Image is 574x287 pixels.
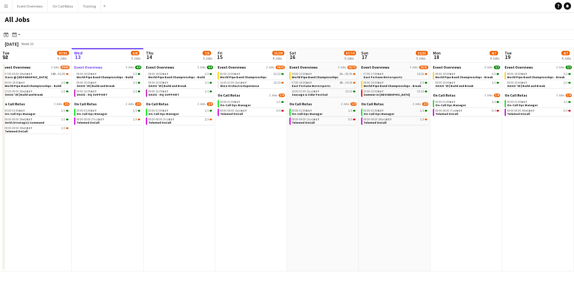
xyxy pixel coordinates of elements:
[364,93,410,97] span: Summer in Nashville
[205,118,209,121] span: 2/3
[61,127,65,130] span: 1/3
[420,118,424,121] span: 1/3
[220,84,259,88] span: Ibiza Orchestra Experience
[410,66,418,69] span: 3 Jobs
[19,109,25,113] span: BST
[148,81,168,84] span: 08:00-20:00
[364,89,427,96] a: 10:00-22:00BST13/13Summer in [GEOGRAPHIC_DATA]
[19,81,25,85] span: BST
[77,81,97,84] span: 08:00-20:00
[26,72,32,76] span: BST
[148,109,212,116] a: 00:00-01:00BST1/1On-Call Ops Manager
[148,75,205,79] span: World Pipe Band Championships - Build
[148,112,179,116] span: On-Call Ops Manager
[507,103,538,107] span: On-Call Ops Manager
[420,81,424,84] span: 2/2
[61,90,65,93] span: 1/1
[494,66,500,69] span: 3/3
[218,50,222,56] span: Fri
[220,72,284,79] a: 06:00-22:00BST22/22World Pipe Band Championships
[505,93,572,97] a: On Call Rotas2 Jobs1/4
[492,100,496,103] span: 1/1
[77,117,140,124] a: 08:00-08:00 (Thu)BST1/3Telemed OnCall
[485,66,493,69] span: 2 Jobs
[148,93,179,97] span: OASIS - HQ SUPPORT
[220,81,284,88] a: 16:00-01:00 (Sat)BST12/13Ibiza Orchestra Experience
[26,117,32,121] span: BST
[220,112,243,116] span: Telemed OnCall
[168,117,174,121] span: BST
[205,109,209,112] span: 1/1
[292,118,319,121] span: 08:00-08:00 (Sun)
[61,109,65,112] span: 1/1
[361,65,428,69] a: Event Overviews3 Jobs30/31
[433,50,441,56] span: Mon
[12,0,48,12] button: Event Overviews
[148,72,212,79] a: 08:00-18:00BST2/2World Pipe Band Championships - Build
[220,100,240,103] span: 00:00-01:00
[378,89,384,93] span: BST
[133,73,137,76] span: 2/2
[435,109,499,116] a: 08:00-08:00 (Tue)BST0/3Telemed OnCall
[148,109,168,112] span: 00:00-01:00
[5,89,68,96] a: 23:00-08:00 (Wed)BST1/1OASIS '25 | Build and Break
[433,93,500,117] div: On Call Rotas2 Jobs1/400:00-01:00BST1/1On-Call Ops Manager08:00-08:00 (Tue)BST0/3Telemed OnCall
[126,102,134,106] span: 2 Jobs
[51,73,56,76] span: 14A
[449,100,455,104] span: BST
[220,100,284,107] a: 00:00-01:00BST1/1On-Call Ops Manager
[78,0,101,12] button: Training
[364,109,384,112] span: 00:00-01:00
[77,90,97,93] span: 09:00-16:00
[563,109,568,112] span: 0/3
[5,93,43,97] span: OASIS '25 | Build and Break
[77,72,140,79] a: 08:00-18:00BST2/2World Pipe Band Championships - Build
[364,73,384,76] span: 07:00-17:00
[220,109,247,112] span: 08:00-08:00 (Sat)
[347,66,357,69] span: 66/70
[289,102,357,126] div: On Call Rotas2 Jobs1/400:00-01:00BST1/1On-Call Ops Manager08:00-08:00 (Sun)BST0/3Telemed OnCall
[74,102,141,106] a: On Call Rotas2 Jobs2/4
[5,118,32,121] span: 08:00-08:00 (Wed)
[420,109,424,112] span: 1/1
[162,72,168,76] span: BST
[433,93,500,97] a: On Call Rotas2 Jobs1/4
[292,89,355,96] a: 10:00-01:00 (Sun)BST13/13Sausage & Cider Festival
[5,126,68,133] a: 08:00-08:00 (Wed)BST1/3Telemed OnCall
[378,72,384,76] span: BST
[456,109,462,113] span: BST
[135,102,141,106] span: 2/4
[148,81,212,88] a: 08:00-20:00BST1/1OASIS '25 | Build and Break
[361,102,384,106] span: On Call Rotas
[77,109,97,112] span: 00:00-01:00
[435,73,455,76] span: 08:00-18:00
[364,75,402,79] span: East Fortune Motorsports
[2,65,70,102] div: Event Overviews3 Jobs84/8607:00-00:00 (Wed)BST14A•81/83Oasis @ [GEOGRAPHIC_DATA]08:00-18:00BST2/2...
[218,93,285,117] div: On Call Rotas2 Jobs1/400:00-01:00BST1/1On-Call Ops Manager08:00-08:00 (Sat)BST0/3Telemed OnCall
[364,109,427,116] a: 00:00-01:00BST1/1On-Call Ops Manager
[338,66,346,69] span: 3 Jobs
[146,50,153,56] span: Thu
[348,118,352,121] span: 0/3
[433,65,461,69] span: Event Overviews
[74,65,141,69] a: Event Overviews3 Jobs4/4
[292,72,355,79] a: 05:00-23:00BST1A•39/41World Pipe Band Championships
[292,81,355,88] a: 07:00-18:00BST2A•14/16East Fortune Motorsports
[556,94,564,97] span: 2 Jobs
[340,73,343,76] span: 1A
[556,66,564,69] span: 2 Jobs
[435,112,458,116] span: Telemed OnCall
[234,72,240,76] span: BST
[364,117,427,124] a: 08:00-08:00 (Mon)BST1/3Telemed OnCall
[507,100,527,103] span: 00:00-01:00
[135,66,141,69] span: 4/4
[133,118,137,121] span: 1/3
[26,126,32,130] span: BST
[364,81,384,84] span: 08:00-18:00
[494,94,500,97] span: 1/4
[345,73,352,76] span: 39/41
[507,109,571,116] a: 08:00-08:00 (Wed)BST0/3Telemed OnCall
[507,112,530,116] span: Telemed OnCall
[146,102,213,126] div: On Call Rotas2 Jobs3/400:00-01:00BST1/1On-Call Ops Manager08:00-08:00 (Fri)BST2/3Telemed OnCall
[422,102,428,106] span: 2/4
